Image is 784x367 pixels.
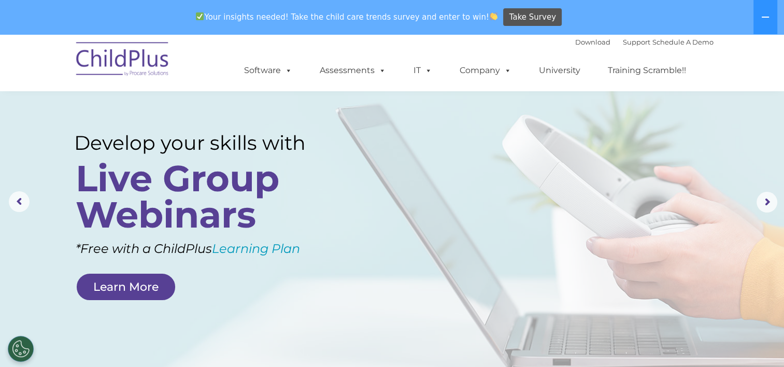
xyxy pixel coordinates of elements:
[403,60,443,81] a: IT
[76,160,331,233] rs-layer: Live Group Webinars
[449,60,522,81] a: Company
[212,241,300,256] a: Learning Plan
[144,68,176,76] span: Last name
[529,60,591,81] a: University
[623,38,650,46] a: Support
[74,131,333,154] rs-layer: Develop your skills with
[71,35,175,87] img: ChildPlus by Procare Solutions
[196,12,204,20] img: ✅
[144,111,188,119] span: Phone number
[575,38,610,46] a: Download
[8,336,34,362] button: Cookies Settings
[309,60,396,81] a: Assessments
[597,60,696,81] a: Training Scramble!!
[575,38,714,46] font: |
[503,8,562,26] a: Take Survey
[77,274,175,300] a: Learn More
[490,12,497,20] img: 👏
[192,7,502,27] span: Your insights needed! Take the child care trends survey and enter to win!
[76,237,352,260] rs-layer: *Free with a ChildPlus
[509,8,556,26] span: Take Survey
[234,60,303,81] a: Software
[652,38,714,46] a: Schedule A Demo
